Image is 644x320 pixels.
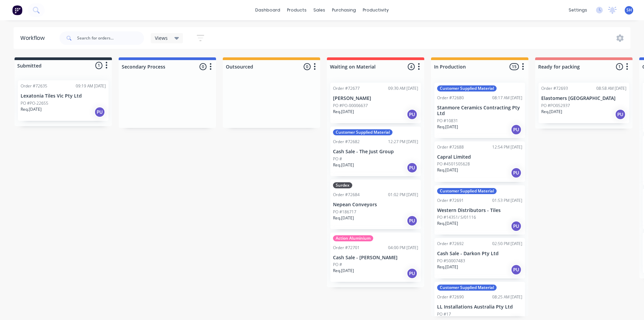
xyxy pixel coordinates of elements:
div: Order #72690 [437,294,464,300]
p: Western Distributors - Tiles [437,208,522,213]
div: Surdex [333,182,352,188]
p: Req. [DATE] [437,264,458,270]
div: 09:30 AM [DATE] [388,85,418,91]
p: PO #186717 [333,209,356,215]
p: Req. [DATE] [333,162,354,168]
p: LL Installations Australia Pty Ltd [437,304,522,310]
div: purchasing [329,5,359,15]
p: PO #10831 [437,118,458,124]
div: 12:27 PM [DATE] [388,139,418,145]
span: Views [155,34,168,42]
p: Req. [DATE] [437,124,458,130]
div: 08:58 AM [DATE] [596,85,626,91]
div: Order #7267709:30 AM [DATE][PERSON_NAME]PO #PO-00006637Req.[DATE]PU [330,83,421,123]
p: PO #PO052937 [541,103,570,109]
div: Order #72691 [437,197,464,204]
p: [PERSON_NAME] [333,96,418,101]
div: Customer Supplied MaterialOrder #7268212:27 PM [DATE]Cash Sale - The Just GroupPO #Req.[DATE]PU [330,127,421,176]
div: Customer Supplied Material [437,285,497,291]
div: products [284,5,310,15]
p: PO #4501505628 [437,161,470,167]
div: Order #72701 [333,245,360,251]
div: Order #72680 [437,95,464,101]
div: Customer Supplied MaterialOrder #7269101:53 PM [DATE]Western Distributors - TilesPO #14351/ S/011... [434,185,525,235]
div: 01:53 PM [DATE] [492,197,522,204]
div: PU [407,162,418,173]
p: Lexatonia Tiles Vic Pty Ltd [21,93,106,99]
div: 09:19 AM [DATE] [76,83,106,89]
div: Customer Supplied Material [333,129,392,135]
div: PU [407,109,418,120]
div: Order #7263509:19 AM [DATE]Lexatonia Tiles Vic Pty LtdPO #PO-22655Req.[DATE]PU [18,80,109,121]
div: Customer Supplied Material [437,188,497,194]
p: PO #14351/ S/01116 [437,214,476,220]
div: 04:00 PM [DATE] [388,245,418,251]
div: SurdexOrder #7268401:02 PM [DATE]Nepean ConveyorsPO #186717Req.[DATE]PU [330,180,421,229]
div: PU [615,109,626,120]
p: PO # [333,156,342,162]
p: Cash Sale - Darkon Pty Ltd [437,251,522,257]
div: productivity [359,5,392,15]
p: Req. [DATE] [437,220,458,226]
p: Req. [DATE] [333,215,354,221]
p: Stanmore Ceramics Contracting Pty Ltd [437,105,522,116]
p: Elastomers [GEOGRAPHIC_DATA] [541,96,626,101]
div: sales [310,5,329,15]
img: Factory [12,5,22,15]
div: PU [511,167,522,178]
p: Cash Sale - The Just Group [333,149,418,155]
div: Order #72693 [541,85,568,91]
div: Order #7269308:58 AM [DATE]Elastomers [GEOGRAPHIC_DATA]PO #PO052937Req.[DATE]PU [539,83,629,123]
div: Order #72684 [333,192,360,198]
div: PU [407,215,418,226]
div: Order #72688 [437,144,464,150]
p: Nepean Conveyors [333,202,418,208]
div: Order #7268812:54 PM [DATE]Capral LimitedPO #4501505628Req.[DATE]PU [434,141,525,182]
span: SH [626,7,632,13]
p: Req. [DATE] [437,167,458,173]
div: Order #72682 [333,139,360,145]
p: PO #50007483 [437,258,465,264]
p: PO # [333,262,342,268]
a: dashboard [252,5,284,15]
p: PO #PO-00006637 [333,103,368,109]
input: Search for orders... [77,31,144,45]
div: settings [565,5,591,15]
div: 01:02 PM [DATE] [388,192,418,198]
div: PU [511,264,522,275]
div: Workflow [20,34,48,42]
div: PU [407,268,418,279]
div: Action Aluminium [333,235,373,241]
div: 08:25 AM [DATE] [492,294,522,300]
div: Action AluminiumOrder #7270104:00 PM [DATE]Cash Sale - [PERSON_NAME]PO #Req.[DATE]PU [330,233,421,282]
p: Req. [DATE] [333,268,354,274]
div: Order #72635 [21,83,47,89]
div: Order #7269202:50 PM [DATE]Cash Sale - Darkon Pty LtdPO #50007483Req.[DATE]PU [434,238,525,278]
div: 08:17 AM [DATE] [492,95,522,101]
div: PU [511,221,522,232]
div: PU [94,107,105,117]
div: 12:54 PM [DATE] [492,144,522,150]
p: Req. [DATE] [21,106,42,112]
p: Req. [DATE] [541,109,562,115]
p: Req. [DATE] [333,109,354,115]
p: PO #PO-22655 [21,100,48,106]
div: Customer Supplied Material [437,85,497,91]
div: PU [511,124,522,135]
div: Order #72692 [437,241,464,247]
p: PO #17 [437,311,451,317]
div: Customer Supplied MaterialOrder #7268008:17 AM [DATE]Stanmore Ceramics Contracting Pty LtdPO #108... [434,83,525,138]
div: 02:50 PM [DATE] [492,241,522,247]
p: Capral Limited [437,154,522,160]
p: Cash Sale - [PERSON_NAME] [333,255,418,261]
div: Order #72677 [333,85,360,91]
